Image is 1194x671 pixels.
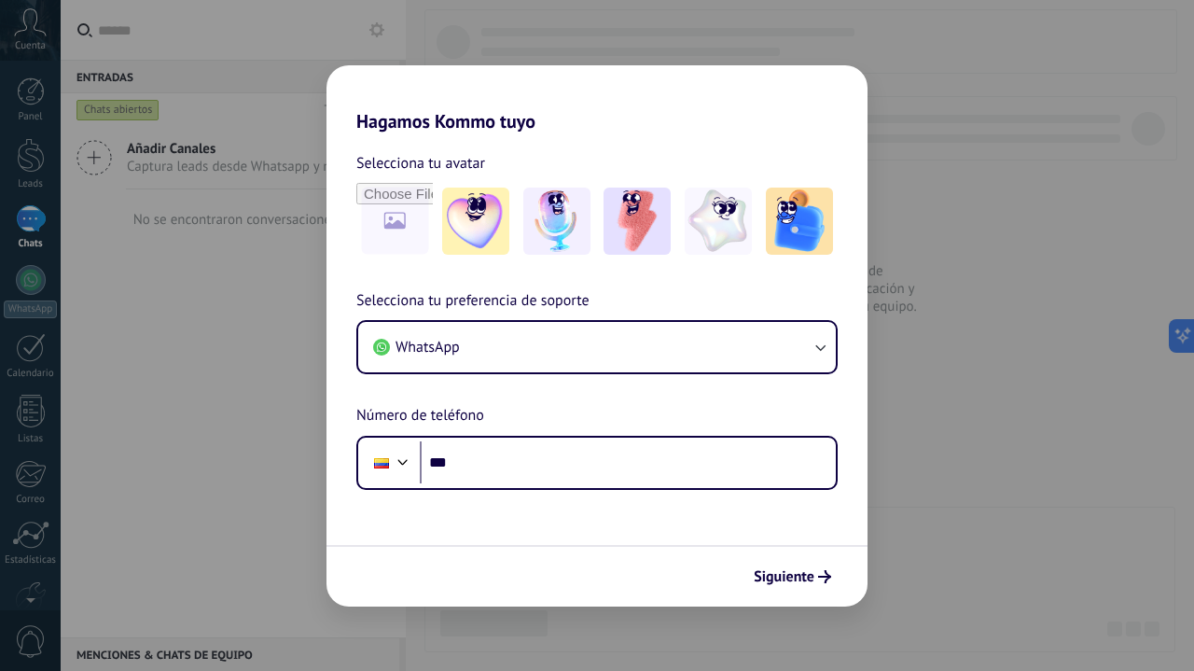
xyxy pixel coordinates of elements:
[745,561,840,593] button: Siguiente
[442,188,509,255] img: -1.jpeg
[396,338,460,356] span: WhatsApp
[358,322,836,372] button: WhatsApp
[364,443,399,482] div: Colombia: + 57
[356,151,485,175] span: Selecciona tu avatar
[326,65,868,133] h2: Hagamos Kommo tuyo
[356,289,590,314] span: Selecciona tu preferencia de soporte
[766,188,833,255] img: -5.jpeg
[356,404,484,428] span: Número de teléfono
[523,188,590,255] img: -2.jpeg
[604,188,671,255] img: -3.jpeg
[685,188,752,255] img: -4.jpeg
[754,570,814,583] span: Siguiente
